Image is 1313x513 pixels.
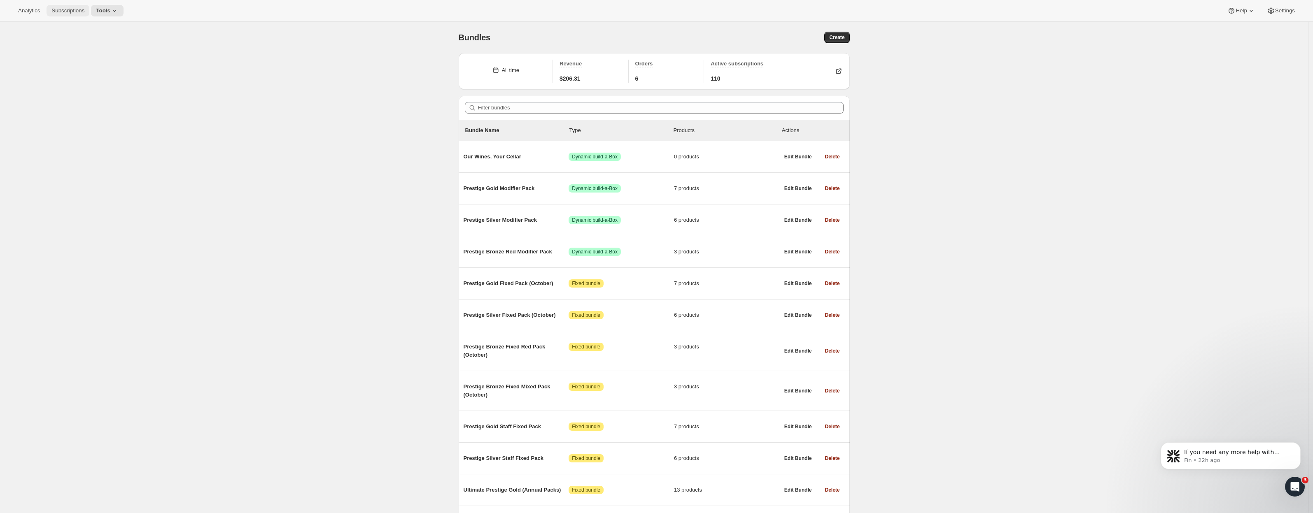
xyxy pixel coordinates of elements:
span: Delete [825,312,840,318]
span: Edit Bundle [784,423,812,430]
button: Create [824,32,849,43]
span: Prestige Gold Staff Fixed Pack [464,422,569,431]
div: All time [501,66,519,74]
button: Analytics [13,5,45,16]
span: Delete [825,455,840,462]
span: Prestige Bronze Fixed Mixed Pack (October) [464,383,569,399]
span: Delete [825,388,840,394]
button: Subscriptions [47,5,89,16]
span: Delete [825,280,840,287]
span: Revenue [560,60,582,67]
span: 13 products [674,486,779,494]
span: Edit Bundle [784,312,812,318]
span: Subscriptions [51,7,84,14]
span: Settings [1275,7,1295,14]
button: Delete [820,484,844,496]
span: 3 products [674,383,779,391]
button: Edit Bundle [779,421,817,432]
span: Prestige Bronze Fixed Red Pack (October) [464,343,569,359]
span: Prestige Gold Fixed Pack (October) [464,279,569,288]
button: Edit Bundle [779,309,817,321]
span: 7 products [674,422,779,431]
button: Edit Bundle [779,214,817,226]
button: Delete [820,309,844,321]
span: Edit Bundle [784,348,812,354]
span: Edit Bundle [784,455,812,462]
div: Products [674,126,778,135]
span: Delete [825,487,840,493]
button: Edit Bundle [779,183,817,194]
button: Help [1222,5,1260,16]
span: Create [829,34,844,41]
button: Delete [820,385,844,397]
button: Delete [820,246,844,258]
span: Edit Bundle [784,280,812,287]
span: Fixed bundle [572,344,600,350]
span: 0 products [674,153,779,161]
span: Fixed bundle [572,487,600,493]
button: Edit Bundle [779,453,817,464]
span: 6 products [674,454,779,462]
button: Delete [820,214,844,226]
span: Fixed bundle [572,312,600,318]
span: Tools [96,7,110,14]
span: Edit Bundle [784,217,812,223]
span: Fixed bundle [572,455,600,462]
span: Prestige Silver Modifier Pack [464,216,569,224]
span: Delete [825,153,840,160]
button: Delete [820,278,844,289]
button: Edit Bundle [779,246,817,258]
button: Edit Bundle [779,385,817,397]
button: Settings [1262,5,1300,16]
span: Bundles [459,33,491,42]
span: Ultimate Prestige Gold (Annual Packs) [464,486,569,494]
span: Delete [825,248,840,255]
span: Prestige Gold Modifier Pack [464,184,569,193]
span: 6 [635,74,639,83]
div: Type [569,126,674,135]
button: Delete [820,151,844,162]
span: 3 products [674,248,779,256]
span: 6 products [674,216,779,224]
span: Edit Bundle [784,487,812,493]
span: 110 [711,74,720,83]
button: Delete [820,421,844,432]
span: 7 products [674,279,779,288]
button: Delete [820,183,844,194]
span: Delete [825,185,840,192]
button: Delete [820,345,844,357]
p: Bundle Name [465,126,569,135]
button: Delete [820,453,844,464]
span: Dynamic build-a-Box [572,153,618,160]
span: 6 products [674,311,779,319]
span: Prestige Bronze Red Modifier Pack [464,248,569,256]
span: Our Wines, Your Cellar [464,153,569,161]
div: Actions [782,126,843,135]
span: Edit Bundle [784,248,812,255]
span: 3 products [674,343,779,351]
span: 7 products [674,184,779,193]
iframe: Intercom notifications message [1148,425,1313,491]
button: Edit Bundle [779,151,817,162]
span: Dynamic build-a-Box [572,217,618,223]
iframe: Intercom live chat [1285,477,1305,497]
input: Filter bundles [478,102,844,114]
span: Delete [825,423,840,430]
span: Prestige Silver Fixed Pack (October) [464,311,569,319]
span: Edit Bundle [784,388,812,394]
span: Fixed bundle [572,280,600,287]
span: Orders [635,60,653,67]
span: Delete [825,217,840,223]
span: Dynamic build-a-Box [572,185,618,192]
span: Fixed bundle [572,423,600,430]
span: Active subscriptions [711,60,763,67]
span: Dynamic build-a-Box [572,248,618,255]
span: Analytics [18,7,40,14]
span: Delete [825,348,840,354]
span: Edit Bundle [784,185,812,192]
button: Tools [91,5,124,16]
